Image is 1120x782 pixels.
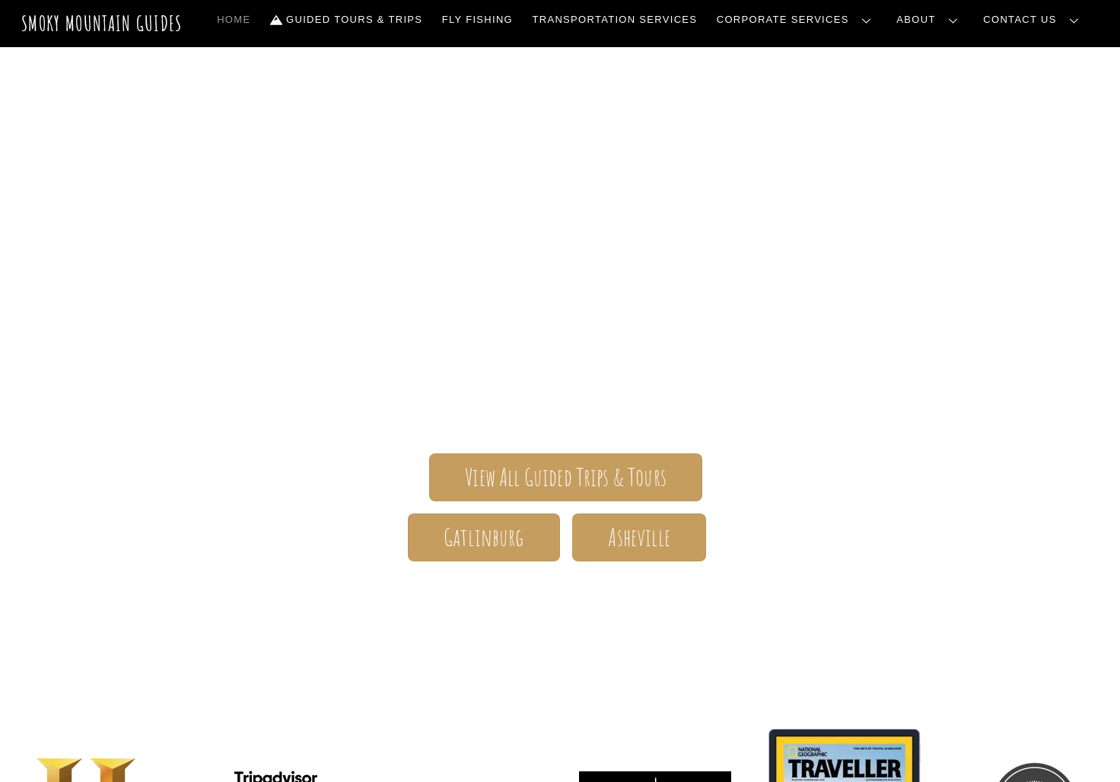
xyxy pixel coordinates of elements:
h1: Your adventure starts here. [119,586,1001,622]
span: Smoky Mountain Guides [119,215,1001,291]
a: Guided Tours & Trips [264,4,428,36]
a: Smoky Mountain Guides [21,11,183,36]
a: Asheville [572,513,706,561]
span: The ONLY one-stop, full Service Guide Company for the Gatlinburg and [GEOGRAPHIC_DATA] side of th... [119,291,1001,408]
a: Corporate Services [711,4,883,36]
a: Gatlinburg [408,513,560,561]
a: View All Guided Trips & Tours [429,453,702,501]
span: View All Guided Trips & Tours [465,469,667,485]
a: About [891,4,970,36]
a: Contact Us [978,4,1091,36]
span: Gatlinburg [444,529,524,545]
a: Transportation Services [527,4,703,36]
span: Asheville [608,529,670,545]
a: Home [211,4,256,36]
a: Fly Fishing [436,4,519,36]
